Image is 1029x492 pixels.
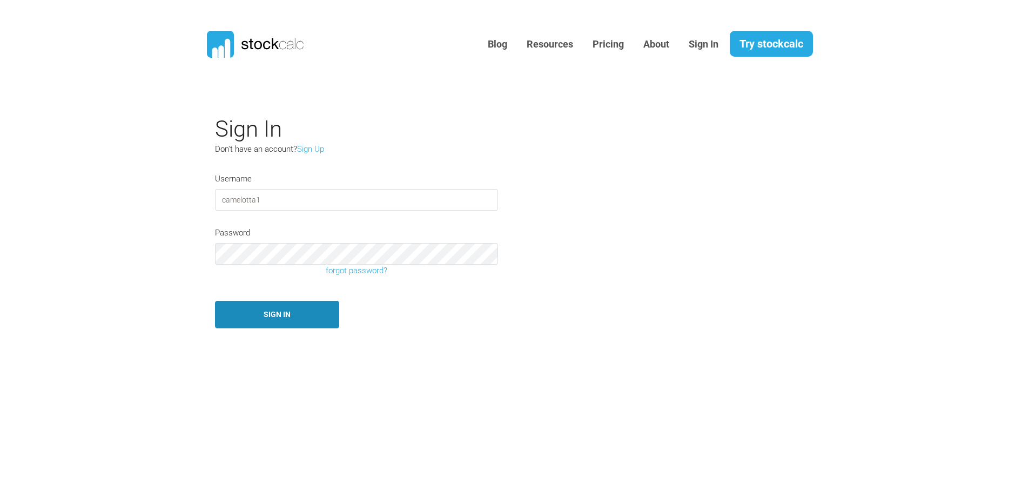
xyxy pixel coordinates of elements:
a: forgot password? [207,265,506,277]
label: Password [215,227,250,239]
a: Blog [480,31,515,58]
p: Don't have an account? [215,143,463,156]
a: Try stockcalc [730,31,813,57]
a: Resources [519,31,581,58]
button: Sign In [215,301,339,328]
a: About [635,31,677,58]
h2: Sign In [215,116,712,143]
a: Pricing [584,31,632,58]
a: Sign Up [297,144,324,154]
label: Username [215,173,252,185]
a: Sign In [681,31,727,58]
